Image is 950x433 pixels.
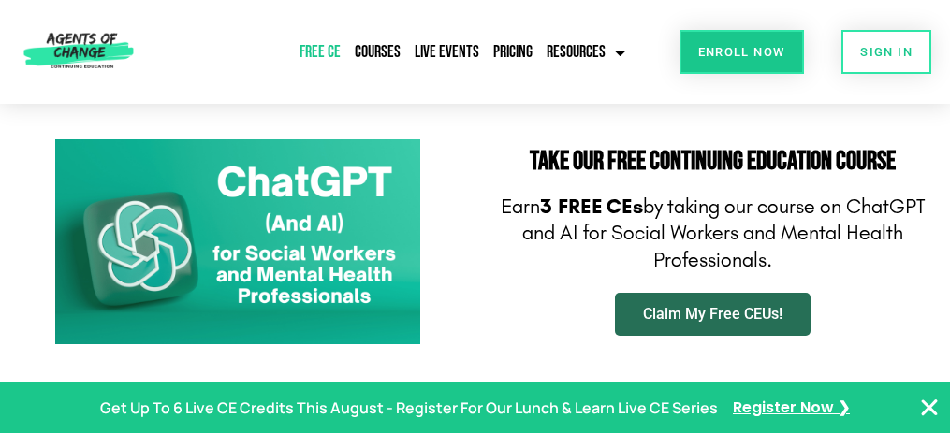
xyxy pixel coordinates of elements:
[615,293,811,336] a: Claim My Free CEUs!
[295,31,345,74] a: Free CE
[542,31,630,74] a: Resources
[201,31,630,74] nav: Menu
[680,30,804,74] a: Enroll Now
[698,46,785,58] span: Enroll Now
[860,46,913,58] span: SIGN IN
[643,307,782,322] span: Claim My Free CEUs!
[918,397,941,419] button: Close Banner
[485,149,942,175] h2: Take Our FREE Continuing Education Course
[485,194,942,274] p: Earn by taking our course on ChatGPT and AI for Social Workers and Mental Health Professionals.
[733,395,850,422] a: Register Now ❯
[489,31,537,74] a: Pricing
[350,31,405,74] a: Courses
[841,30,931,74] a: SIGN IN
[540,195,643,219] b: 3 FREE CEs
[410,31,484,74] a: Live Events
[100,395,718,422] p: Get Up To 6 Live CE Credits This August - Register For Our Lunch & Learn Live CE Series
